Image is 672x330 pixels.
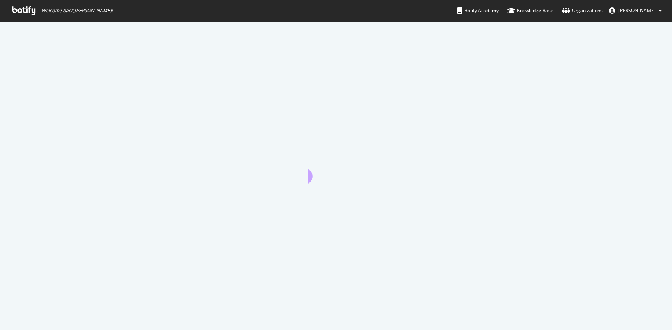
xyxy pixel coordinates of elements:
[41,7,113,14] span: Welcome back, [PERSON_NAME] !
[308,155,365,184] div: animation
[562,7,603,15] div: Organizations
[457,7,499,15] div: Botify Academy
[603,4,668,17] button: [PERSON_NAME]
[507,7,553,15] div: Knowledge Base
[618,7,655,14] span: Christopher Boyd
